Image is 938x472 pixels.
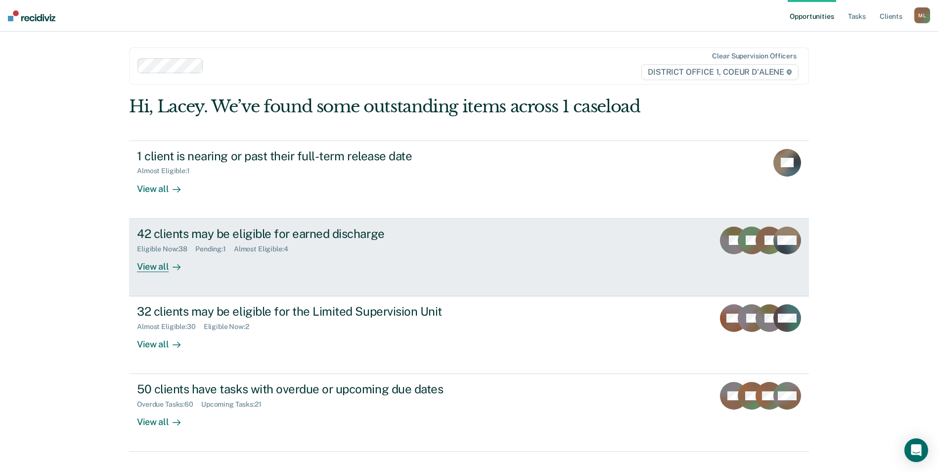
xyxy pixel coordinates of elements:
button: ML [914,7,930,23]
div: Clear supervision officers [712,52,796,60]
div: Pending : 1 [195,245,234,253]
span: DISTRICT OFFICE 1, COEUR D'ALENE [641,64,799,80]
div: Eligible Now : 38 [137,245,195,253]
div: 42 clients may be eligible for earned discharge [137,227,484,241]
a: 32 clients may be eligible for the Limited Supervision UnitAlmost Eligible:30Eligible Now:2View all [129,296,809,374]
img: Recidiviz [8,10,55,21]
div: Almost Eligible : 1 [137,167,198,175]
div: Overdue Tasks : 60 [137,400,201,409]
div: View all [137,409,192,428]
div: 1 client is nearing or past their full-term release date [137,149,484,163]
a: 50 clients have tasks with overdue or upcoming due datesOverdue Tasks:60Upcoming Tasks:21View all [129,374,809,452]
div: View all [137,175,192,194]
div: Almost Eligible : 4 [234,245,296,253]
div: View all [137,253,192,272]
div: Almost Eligible : 30 [137,323,204,331]
div: 32 clients may be eligible for the Limited Supervision Unit [137,304,484,319]
div: View all [137,331,192,350]
div: Hi, Lacey. We’ve found some outstanding items across 1 caseload [129,96,673,117]
a: 1 client is nearing or past their full-term release dateAlmost Eligible:1View all [129,141,809,219]
div: 50 clients have tasks with overdue or upcoming due dates [137,382,484,396]
a: 42 clients may be eligible for earned dischargeEligible Now:38Pending:1Almost Eligible:4View all [129,219,809,296]
div: Open Intercom Messenger [904,438,928,462]
div: Upcoming Tasks : 21 [201,400,269,409]
div: Eligible Now : 2 [204,323,257,331]
div: M L [914,7,930,23]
